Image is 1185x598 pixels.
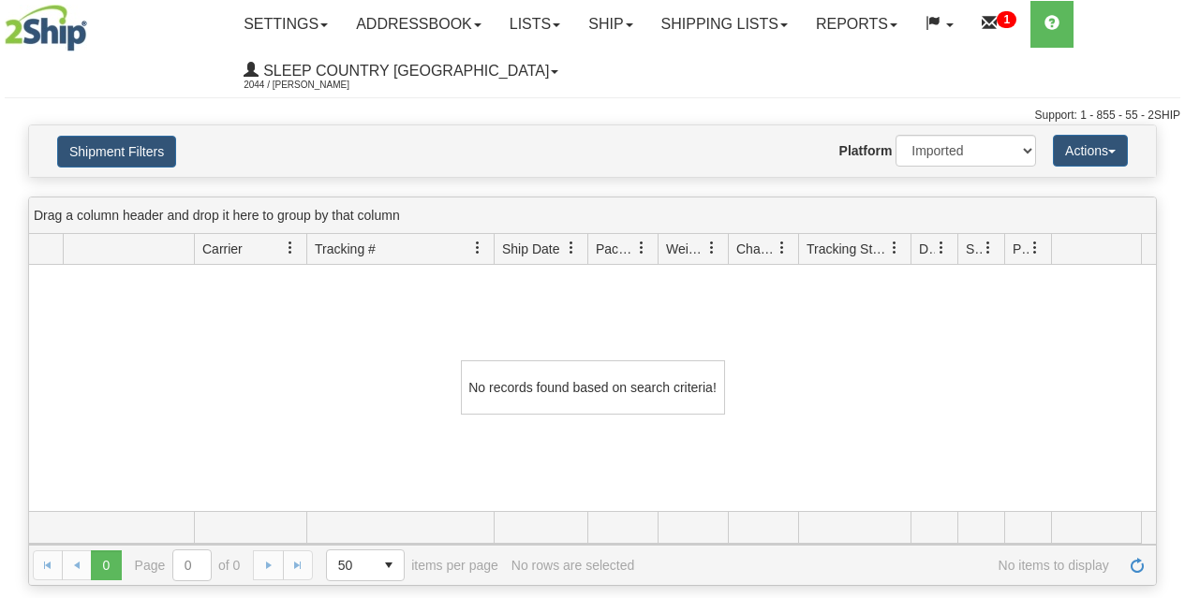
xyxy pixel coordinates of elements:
a: Tracking Status filter column settings [879,232,911,264]
a: Packages filter column settings [626,232,658,264]
span: Carrier [202,240,243,258]
span: Page 0 [91,550,121,580]
span: Charge [736,240,776,258]
span: Page of 0 [135,549,241,581]
div: No records found based on search criteria! [461,360,725,415]
span: Weight [666,240,705,258]
a: Delivery Status filter column settings [926,232,957,264]
span: Tracking Status [807,240,888,258]
span: Sleep Country [GEOGRAPHIC_DATA] [259,63,549,79]
a: Addressbook [342,1,496,48]
a: Ship [574,1,646,48]
span: 50 [338,556,363,575]
label: Platform [839,141,893,160]
a: Charge filter column settings [766,232,798,264]
a: Pickup Status filter column settings [1019,232,1051,264]
span: No items to display [647,558,1109,573]
div: grid grouping header [29,197,1156,234]
span: Packages [596,240,635,258]
a: Carrier filter column settings [274,232,306,264]
span: select [374,550,404,580]
a: 1 [968,1,1030,48]
div: No rows are selected [511,558,635,573]
span: items per page [326,549,498,581]
sup: 1 [997,11,1016,28]
a: Shipment Issues filter column settings [972,232,1004,264]
a: Reports [802,1,911,48]
span: Tracking # [315,240,376,258]
a: Lists [496,1,574,48]
button: Actions [1053,135,1128,167]
a: Sleep Country [GEOGRAPHIC_DATA] 2044 / [PERSON_NAME] [230,48,572,95]
div: Support: 1 - 855 - 55 - 2SHIP [5,108,1180,124]
a: Weight filter column settings [696,232,728,264]
span: Page sizes drop down [326,549,405,581]
span: 2044 / [PERSON_NAME] [244,76,384,95]
a: Shipping lists [647,1,802,48]
span: Ship Date [502,240,559,258]
iframe: chat widget [1142,203,1183,394]
a: Settings [230,1,342,48]
img: logo2044.jpg [5,5,87,51]
a: Refresh [1122,550,1152,580]
span: Delivery Status [919,240,935,258]
span: Shipment Issues [966,240,982,258]
a: Tracking # filter column settings [462,232,494,264]
span: Pickup Status [1013,240,1029,258]
a: Ship Date filter column settings [555,232,587,264]
button: Shipment Filters [57,136,176,168]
